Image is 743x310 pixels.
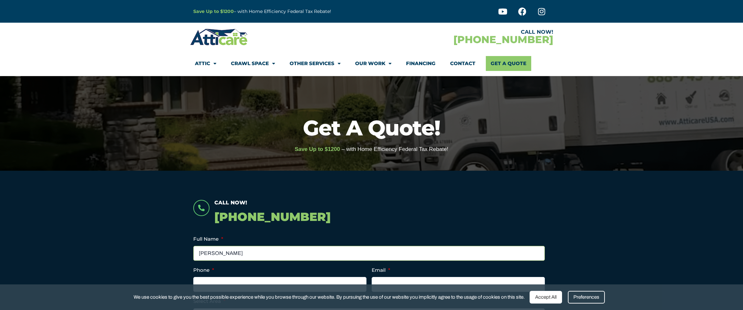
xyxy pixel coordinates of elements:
span: – with Home Efficiency Federal Tax Rebate! [342,146,448,152]
p: – with Home Efficiency Federal Tax Rebate! [193,8,403,15]
span: We use cookies to give you the best possible experience while you browse through our website. By ... [134,293,525,301]
a: Other Services [290,56,341,71]
div: Accept All [530,291,562,304]
a: Attic [195,56,216,71]
nav: Menu [195,56,548,71]
h1: Get A Quote! [3,117,740,138]
a: Save Up to $1200 [193,8,234,14]
a: Our Work [355,56,391,71]
a: Financing [406,56,436,71]
label: Email [372,267,390,273]
div: CALL NOW! [372,29,553,35]
a: Crawl Space [231,56,275,71]
div: Preferences [568,291,605,304]
a: Contact [450,56,475,71]
label: Full Name [193,236,223,242]
label: Phone [193,267,214,273]
span: Call Now! [214,200,247,206]
span: Save Up to $1200 [295,146,340,152]
a: Get A Quote [486,56,531,71]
